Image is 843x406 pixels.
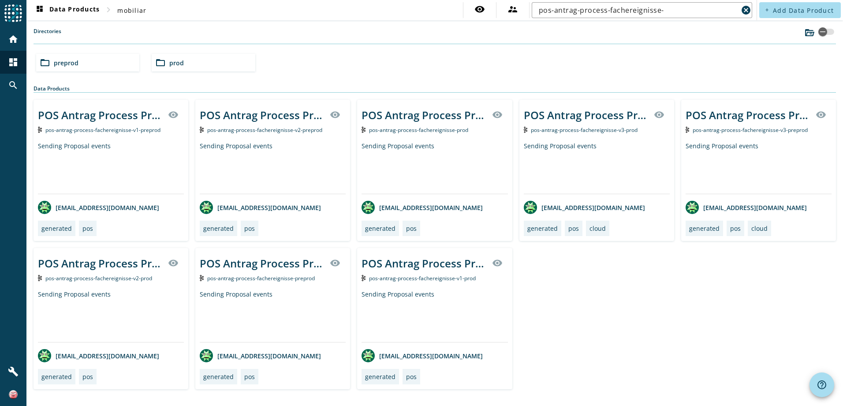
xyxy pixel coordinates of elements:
[244,372,255,381] div: pos
[200,201,213,214] img: avatar
[244,224,255,233] div: pos
[82,372,93,381] div: pos
[362,108,486,122] div: POS Antrag Process Proposal
[38,142,184,194] div: Sending Proposal events
[38,201,51,214] img: avatar
[200,142,346,194] div: Sending Proposal events
[8,366,19,377] mat-icon: build
[765,8,769,12] mat-icon: add
[730,224,741,233] div: pos
[492,258,503,268] mat-icon: visibility
[686,127,690,133] img: Kafka Topic: pos-antrag-process-fachereignisse-v3-preprod
[38,349,51,362] img: avatar
[362,201,375,214] img: avatar
[168,109,179,120] mat-icon: visibility
[330,109,340,120] mat-icon: visibility
[362,127,366,133] img: Kafka Topic: pos-antrag-process-fachereignisse-prod
[200,349,321,362] div: [EMAIL_ADDRESS][DOMAIN_NAME]
[773,6,834,15] span: Add Data Product
[741,5,751,15] mat-icon: cancel
[40,57,50,68] mat-icon: folder_open
[539,5,738,15] input: Search (% or * for wildcards)
[103,4,114,15] mat-icon: chevron_right
[362,349,375,362] img: avatar
[362,349,483,362] div: [EMAIL_ADDRESS][DOMAIN_NAME]
[362,142,507,194] div: Sending Proposal events
[568,224,579,233] div: pos
[507,4,518,15] mat-icon: supervisor_account
[38,127,42,133] img: Kafka Topic: pos-antrag-process-fachereignisse-v1-preprod
[686,201,807,214] div: [EMAIL_ADDRESS][DOMAIN_NAME]
[200,349,213,362] img: avatar
[155,57,166,68] mat-icon: folder_open
[816,109,826,120] mat-icon: visibility
[38,275,42,281] img: Kafka Topic: pos-antrag-process-fachereignisse-v2-prod
[200,256,325,271] div: POS Antrag Process Proposal
[34,85,836,93] div: Data Products
[751,224,768,233] div: cloud
[38,290,184,342] div: Sending Proposal events
[524,142,670,194] div: Sending Proposal events
[31,2,103,18] button: Data Products
[531,126,638,134] span: Kafka Topic: pos-antrag-process-fachereignisse-v3-prod
[34,27,61,44] label: Directories
[200,201,321,214] div: [EMAIL_ADDRESS][DOMAIN_NAME]
[492,109,503,120] mat-icon: visibility
[114,2,150,18] button: mobiliar
[38,349,159,362] div: [EMAIL_ADDRESS][DOMAIN_NAME]
[41,224,72,233] div: generated
[8,80,19,90] mat-icon: search
[474,4,485,15] mat-icon: visibility
[41,372,72,381] div: generated
[8,57,19,68] mat-icon: dashboard
[168,258,179,268] mat-icon: visibility
[203,224,234,233] div: generated
[34,5,45,15] mat-icon: dashboard
[200,290,346,342] div: Sending Proposal events
[34,5,100,15] span: Data Products
[686,142,832,194] div: Sending Proposal events
[524,201,645,214] div: [EMAIL_ADDRESS][DOMAIN_NAME]
[362,290,507,342] div: Sending Proposal events
[362,256,486,271] div: POS Antrag Process Proposal
[365,372,395,381] div: generated
[406,224,417,233] div: pos
[200,275,204,281] img: Kafka Topic: pos-antrag-process-fachereignisse-preprod
[4,4,22,22] img: spoud-logo.svg
[369,126,468,134] span: Kafka Topic: pos-antrag-process-fachereignisse-prod
[82,224,93,233] div: pos
[759,2,841,18] button: Add Data Product
[362,201,483,214] div: [EMAIL_ADDRESS][DOMAIN_NAME]
[117,6,146,15] span: mobiliar
[686,201,699,214] img: avatar
[689,224,720,233] div: generated
[203,372,234,381] div: generated
[524,201,537,214] img: avatar
[330,258,340,268] mat-icon: visibility
[207,126,322,134] span: Kafka Topic: pos-antrag-process-fachereignisse-v2-preprod
[200,108,325,122] div: POS Antrag Process Proposal
[169,59,184,67] span: prod
[207,274,315,282] span: Kafka Topic: pos-antrag-process-fachereignisse-preprod
[693,126,808,134] span: Kafka Topic: pos-antrag-process-fachereignisse-v3-preprod
[654,109,664,120] mat-icon: visibility
[589,224,606,233] div: cloud
[38,108,163,122] div: POS Antrag Process Proposal
[45,126,160,134] span: Kafka Topic: pos-antrag-process-fachereignisse-v1-preprod
[38,256,163,271] div: POS Antrag Process Proposal
[740,4,752,16] button: Clear
[524,108,649,122] div: POS Antrag Process Proposal
[406,372,417,381] div: pos
[527,224,558,233] div: generated
[369,274,476,282] span: Kafka Topic: pos-antrag-process-fachereignisse-v1-prod
[686,108,810,122] div: POS Antrag Process Proposal
[200,127,204,133] img: Kafka Topic: pos-antrag-process-fachereignisse-v2-preprod
[45,274,152,282] span: Kafka Topic: pos-antrag-process-fachereignisse-v2-prod
[38,201,159,214] div: [EMAIL_ADDRESS][DOMAIN_NAME]
[817,380,827,390] mat-icon: help_outline
[9,390,18,399] img: 83f4ce1d17f47f21ebfbce80c7408106
[54,59,78,67] span: preprod
[365,224,395,233] div: generated
[524,127,528,133] img: Kafka Topic: pos-antrag-process-fachereignisse-v3-prod
[362,275,366,281] img: Kafka Topic: pos-antrag-process-fachereignisse-v1-prod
